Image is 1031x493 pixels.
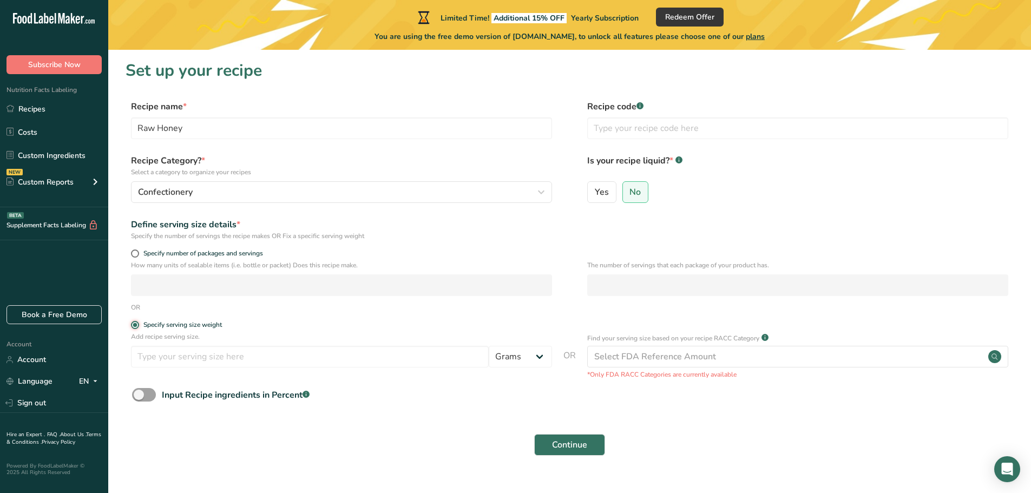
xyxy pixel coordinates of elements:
[416,11,639,24] div: Limited Time!
[131,117,552,139] input: Type your recipe name here
[587,260,1008,270] p: The number of servings that each package of your product has.
[131,332,552,341] p: Add recipe serving size.
[656,8,724,27] button: Redeem Offer
[143,321,222,329] div: Specify serving size weight
[28,59,81,70] span: Subscribe Now
[162,389,310,402] div: Input Recipe ingredients in Percent
[746,31,765,42] span: plans
[138,186,193,199] span: Confectionery
[6,55,102,74] button: Subscribe Now
[131,181,552,203] button: Confectionery
[6,305,102,324] a: Book a Free Demo
[6,176,74,188] div: Custom Reports
[131,303,140,312] div: OR
[594,350,716,363] div: Select FDA Reference Amount
[629,187,641,198] span: No
[131,167,552,177] p: Select a category to organize your recipes
[587,154,1008,177] label: Is your recipe liquid?
[534,434,605,456] button: Continue
[131,260,552,270] p: How many units of sealable items (i.e. bottle or packet) Does this recipe make.
[131,154,552,177] label: Recipe Category?
[994,456,1020,482] div: Open Intercom Messenger
[131,100,552,113] label: Recipe name
[7,212,24,219] div: BETA
[587,370,1008,379] p: *Only FDA RACC Categories are currently available
[131,231,552,241] div: Specify the number of servings the recipe makes OR Fix a specific serving weight
[6,169,23,175] div: NEW
[6,431,45,438] a: Hire an Expert .
[60,431,86,438] a: About Us .
[375,31,765,42] span: You are using the free demo version of [DOMAIN_NAME], to unlock all features please choose one of...
[42,438,75,446] a: Privacy Policy
[139,249,263,258] span: Specify number of packages and servings
[552,438,587,451] span: Continue
[665,11,714,23] span: Redeem Offer
[79,375,102,388] div: EN
[587,333,759,343] p: Find your serving size based on your recipe RACC Category
[6,431,101,446] a: Terms & Conditions .
[131,346,489,367] input: Type your serving size here
[571,13,639,23] span: Yearly Subscription
[595,187,609,198] span: Yes
[131,218,552,231] div: Define serving size details
[491,13,567,23] span: Additional 15% OFF
[6,463,102,476] div: Powered By FoodLabelMaker © 2025 All Rights Reserved
[587,100,1008,113] label: Recipe code
[126,58,1014,83] h1: Set up your recipe
[563,349,576,379] span: OR
[47,431,60,438] a: FAQ .
[6,372,52,391] a: Language
[587,117,1008,139] input: Type your recipe code here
